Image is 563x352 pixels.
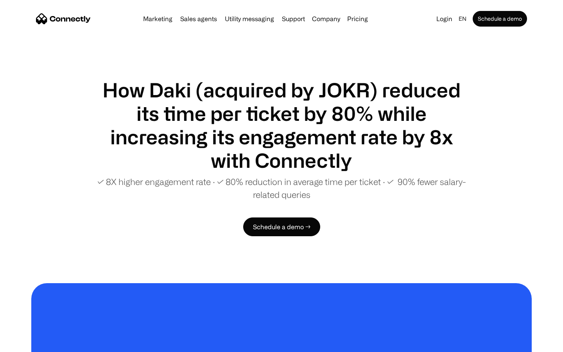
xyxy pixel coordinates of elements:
[312,13,340,24] div: Company
[94,175,469,201] p: ✓ 8X higher engagement rate ∙ ✓ 80% reduction in average time per ticket ∙ ✓ 90% fewer salary-rel...
[222,16,277,22] a: Utility messaging
[140,16,176,22] a: Marketing
[243,217,320,236] a: Schedule a demo →
[8,338,47,349] aside: Language selected: English
[16,338,47,349] ul: Language list
[433,13,455,24] a: Login
[94,78,469,172] h1: How Daki (acquired by JOKR) reduced its time per ticket by 80% while increasing its engagement ra...
[177,16,220,22] a: Sales agents
[344,16,371,22] a: Pricing
[473,11,527,27] a: Schedule a demo
[279,16,308,22] a: Support
[459,13,466,24] div: en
